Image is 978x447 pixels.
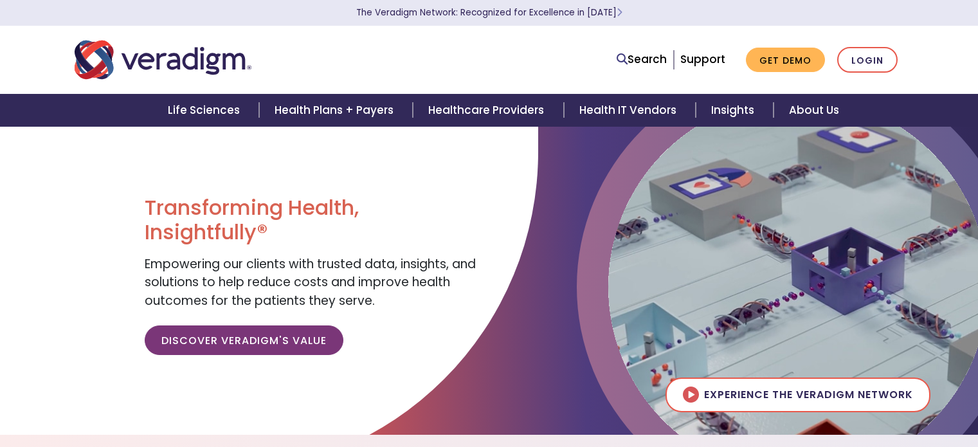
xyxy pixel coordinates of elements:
span: Learn More [617,6,622,19]
a: About Us [774,94,855,127]
a: Support [680,51,725,67]
a: Search [617,51,667,68]
a: Get Demo [746,48,825,73]
a: Discover Veradigm's Value [145,325,343,355]
img: Veradigm logo [75,39,251,81]
a: Health Plans + Payers [259,94,413,127]
h1: Transforming Health, Insightfully® [145,196,479,245]
a: Health IT Vendors [564,94,696,127]
a: The Veradigm Network: Recognized for Excellence in [DATE]Learn More [356,6,622,19]
a: Login [837,47,898,73]
span: Empowering our clients with trusted data, insights, and solutions to help reduce costs and improv... [145,255,476,309]
a: Life Sciences [152,94,259,127]
a: Healthcare Providers [413,94,563,127]
a: Insights [696,94,774,127]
